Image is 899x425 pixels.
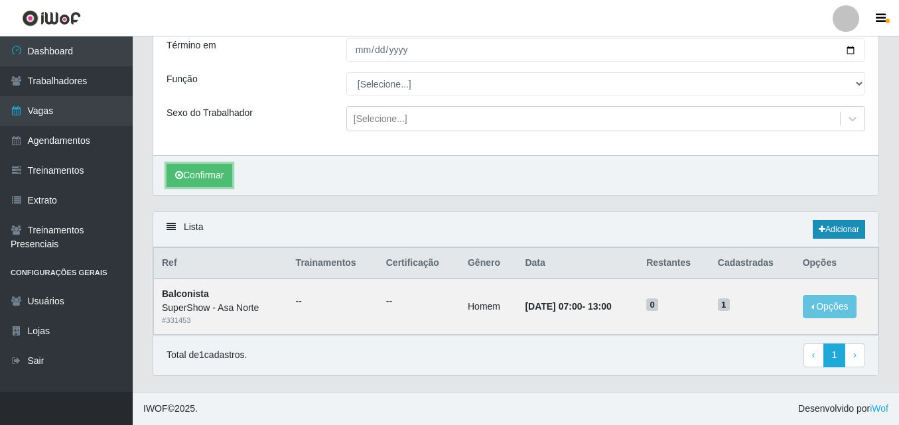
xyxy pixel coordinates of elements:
[162,288,209,299] strong: Balconista
[167,164,232,187] button: Confirmar
[803,343,865,367] nav: pagination
[167,106,253,120] label: Sexo do Trabalhador
[460,248,517,279] th: Gênero
[153,212,878,247] div: Lista
[870,403,888,414] a: iWof
[588,301,612,312] time: 13:00
[845,343,865,367] a: Next
[646,298,658,312] span: 0
[22,10,81,27] img: CoreUI Logo
[517,248,638,279] th: Data
[813,220,865,239] a: Adicionar
[296,294,370,308] ul: --
[823,343,846,367] a: 1
[143,402,198,416] span: © 2025 .
[386,294,452,308] ul: --
[718,298,730,312] span: 1
[710,248,795,279] th: Cadastradas
[378,248,460,279] th: Certificação
[288,248,378,279] th: Trainamentos
[460,278,517,334] td: Homem
[853,349,857,360] span: ›
[525,301,582,312] time: [DATE] 07:00
[167,72,198,86] label: Função
[354,112,407,126] div: [Selecione...]
[154,248,288,279] th: Ref
[162,315,280,326] div: # 331453
[346,38,865,62] input: 00/00/0000
[795,248,878,279] th: Opções
[798,402,888,416] span: Desenvolvido por
[162,301,280,315] div: SuperShow - Asa Norte
[167,38,216,52] label: Término em
[167,348,247,362] p: Total de 1 cadastros.
[803,343,824,367] a: Previous
[143,403,168,414] span: IWOF
[803,295,857,318] button: Opções
[812,349,815,360] span: ‹
[638,248,710,279] th: Restantes
[525,301,611,312] strong: -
